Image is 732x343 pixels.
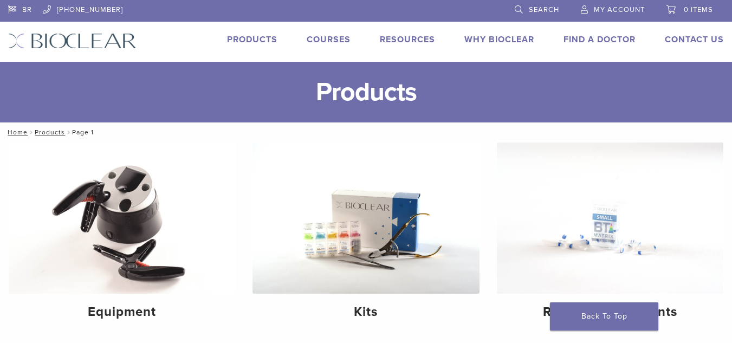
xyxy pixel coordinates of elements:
[550,302,658,331] a: Back To Top
[252,143,479,329] a: Kits
[506,302,715,322] h4: Reorder Components
[261,302,470,322] h4: Kits
[380,34,435,45] a: Resources
[9,143,235,294] img: Equipment
[665,34,724,45] a: Contact Us
[497,143,723,329] a: Reorder Components
[252,143,479,294] img: Kits
[307,34,351,45] a: Courses
[8,33,137,49] img: Bioclear
[4,128,28,136] a: Home
[227,34,277,45] a: Products
[65,130,72,135] span: /
[464,34,534,45] a: Why Bioclear
[497,143,723,294] img: Reorder Components
[9,143,235,329] a: Equipment
[17,302,226,322] h4: Equipment
[563,34,636,45] a: Find A Doctor
[35,128,65,136] a: Products
[529,5,559,14] span: Search
[28,130,35,135] span: /
[594,5,645,14] span: My Account
[684,5,713,14] span: 0 items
